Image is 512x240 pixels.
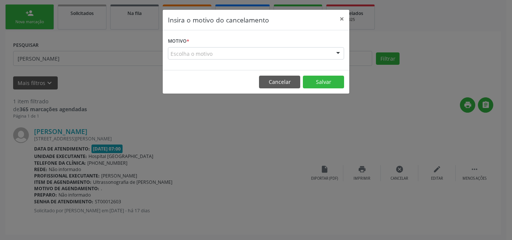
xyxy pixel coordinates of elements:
[171,50,213,58] span: Escolha o motivo
[334,10,349,28] button: Close
[168,15,269,25] h5: Insira o motivo do cancelamento
[168,36,189,47] label: Motivo
[259,76,300,88] button: Cancelar
[303,76,344,88] button: Salvar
